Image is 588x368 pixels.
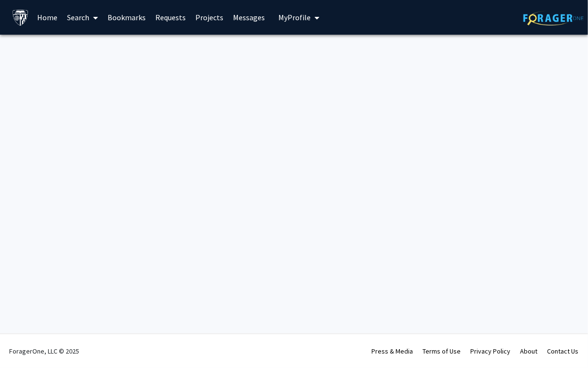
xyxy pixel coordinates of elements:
[423,347,461,355] a: Terms of Use
[372,347,413,355] a: Press & Media
[278,13,311,22] span: My Profile
[12,9,29,26] img: Johns Hopkins University Logo
[62,0,103,34] a: Search
[520,347,538,355] a: About
[150,0,191,34] a: Requests
[103,0,150,34] a: Bookmarks
[10,334,80,368] div: ForagerOne, LLC © 2025
[32,0,62,34] a: Home
[191,0,228,34] a: Projects
[547,347,579,355] a: Contact Us
[471,347,511,355] a: Privacy Policy
[228,0,270,34] a: Messages
[523,11,584,26] img: ForagerOne Logo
